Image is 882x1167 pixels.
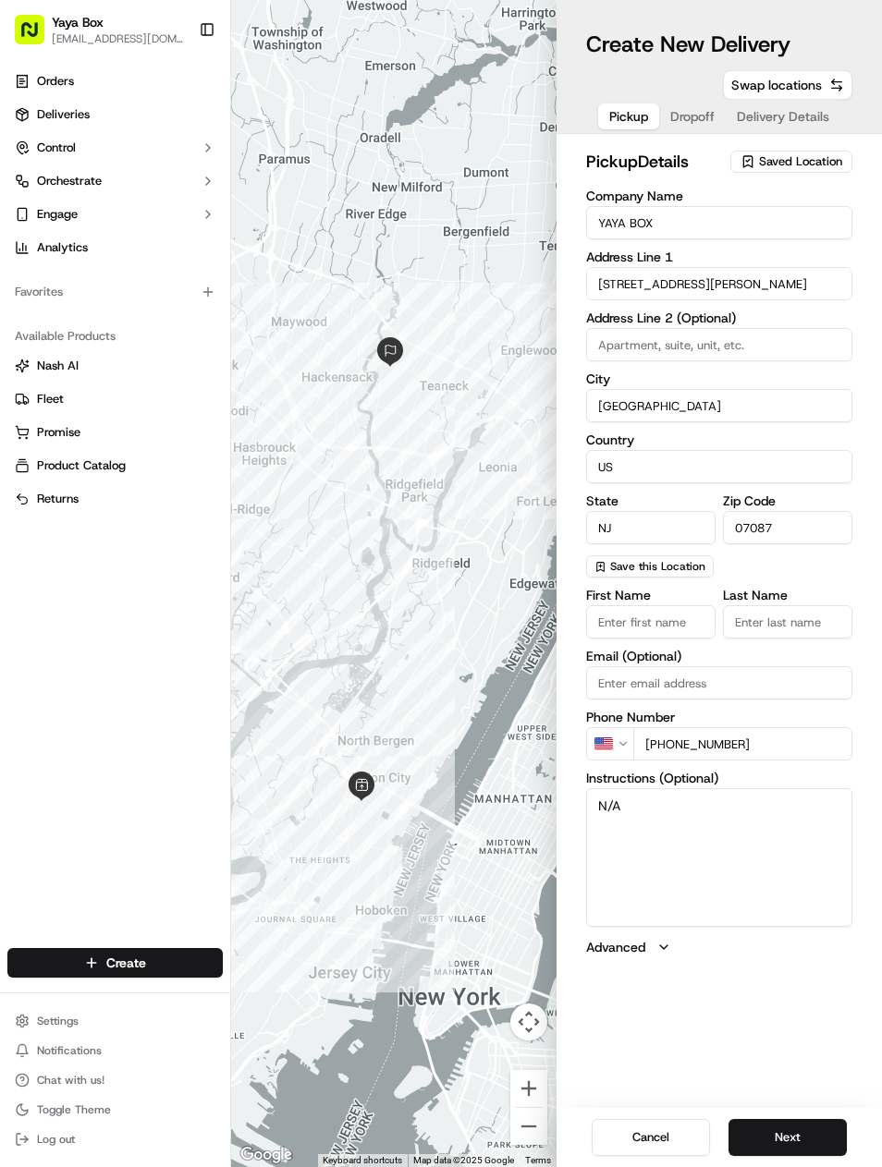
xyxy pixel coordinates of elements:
[633,727,852,760] input: Enter phone number
[586,372,852,385] label: City
[723,589,852,602] label: Last Name
[37,1073,104,1088] span: Chat with us!
[184,458,224,472] span: Pylon
[18,176,52,210] img: 1736555255976-a54dd68f-1ca7-489b-9aae-adbdc363a1c4
[7,133,223,163] button: Control
[139,336,145,351] span: •
[7,1097,223,1123] button: Toggle Theme
[592,1119,710,1156] button: Cancel
[7,200,223,229] button: Engage
[48,119,333,139] input: Got a question? Start typing here...
[586,450,852,483] input: Enter country
[7,100,223,129] a: Deliveries
[586,938,852,956] button: Advanced
[7,948,223,978] button: Create
[11,406,149,439] a: 📗Knowledge Base
[586,311,852,324] label: Address Line 2 (Optional)
[586,555,714,577] button: Save this Location
[586,149,719,175] h2: pickup Details
[586,772,852,784] label: Instructions (Optional)
[37,358,79,374] span: Nash AI
[7,351,223,381] button: Nash AI
[586,494,716,507] label: State
[586,938,645,956] label: Advanced
[15,491,215,507] a: Returns
[37,239,88,256] span: Analytics
[7,418,223,447] button: Promise
[586,711,852,723] label: Phone Number
[15,457,215,474] a: Product Catalog
[586,389,852,422] input: Enter city
[586,267,852,300] input: Enter address
[510,1070,547,1107] button: Zoom in
[586,206,852,239] input: Enter company name
[37,206,78,223] span: Engage
[236,1143,297,1167] img: Google
[37,337,52,352] img: 1736555255976-a54dd68f-1ca7-489b-9aae-adbdc363a1c4
[37,173,102,189] span: Orchestrate
[37,1102,111,1117] span: Toggle Theme
[15,424,215,441] a: Promise
[37,1014,79,1028] span: Settings
[37,1043,102,1058] span: Notifications
[130,457,224,472] a: Powered byPylon
[670,107,715,126] span: Dropoff
[18,18,55,55] img: Nash
[586,666,852,699] input: Enter email address
[7,1008,223,1034] button: Settings
[15,391,215,407] a: Fleet
[57,336,135,351] span: Regen Pajulas
[730,149,852,175] button: Saved Location
[723,494,852,507] label: Zip Code
[586,250,852,263] label: Address Line 1
[37,106,90,123] span: Deliveries
[7,484,223,514] button: Returns
[7,7,191,52] button: Yaya Box[EMAIL_ADDRESS][DOMAIN_NAME]
[723,605,852,638] input: Enter last name
[510,1003,547,1040] button: Map camera controls
[7,1038,223,1064] button: Notifications
[610,559,705,574] span: Save this Location
[7,384,223,414] button: Fleet
[7,233,223,262] a: Analytics
[586,328,852,361] input: Apartment, suite, unit, etc.
[586,30,790,59] h1: Create New Delivery
[37,73,74,90] span: Orders
[149,336,187,351] span: [DATE]
[18,269,48,298] img: Joseph V.
[510,1108,547,1145] button: Zoom out
[37,491,79,507] span: Returns
[287,237,337,259] button: See all
[7,322,223,351] div: Available Products
[52,31,184,46] button: [EMAIL_ADDRESS][DOMAIN_NAME]
[7,277,223,307] div: Favorites
[52,13,104,31] button: Yaya Box
[156,415,171,430] div: 💻
[731,76,822,94] span: Swap locations
[175,413,297,432] span: API Documentation
[586,788,852,927] textarea: N/A
[149,406,304,439] a: 💻API Documentation
[7,451,223,480] button: Product Catalog
[18,415,33,430] div: 📗
[413,1155,514,1165] span: Map data ©2025 Google
[18,74,337,103] p: Welcome 👋
[586,511,716,544] input: Enter state
[323,1154,402,1167] button: Keyboard shortcuts
[15,358,215,374] a: Nash AI
[729,1119,847,1156] button: Next
[7,166,223,196] button: Orchestrate
[37,391,64,407] span: Fleet
[737,107,829,126] span: Delivery Details
[723,511,852,544] input: Enter zip code
[759,153,842,170] span: Saved Location
[37,457,126,474] span: Product Catalog
[525,1155,551,1165] a: Terms (opens in new tab)
[37,287,52,302] img: 1736555255976-a54dd68f-1ca7-489b-9aae-adbdc363a1c4
[7,67,223,96] a: Orders
[153,286,160,301] span: •
[586,189,852,202] label: Company Name
[37,413,141,432] span: Knowledge Base
[57,286,150,301] span: [PERSON_NAME]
